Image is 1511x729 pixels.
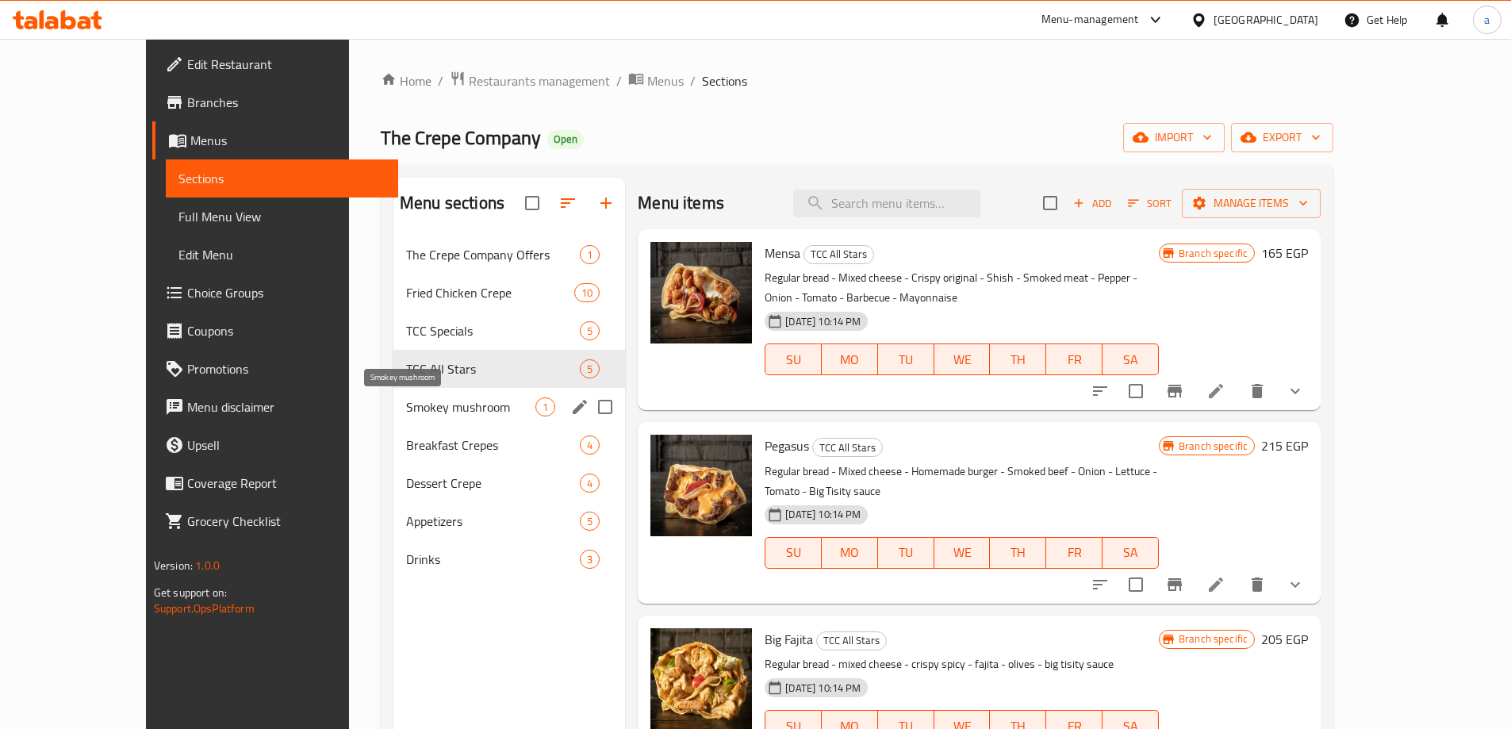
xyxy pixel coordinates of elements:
[1261,628,1308,650] h6: 205 EGP
[1053,348,1096,371] span: FR
[393,312,625,350] div: TCC Specials5
[166,198,398,236] a: Full Menu View
[804,245,873,263] span: TCC All Stars
[581,476,599,491] span: 4
[650,242,752,343] img: Mensa
[581,247,599,263] span: 1
[1156,566,1194,604] button: Branch-specific-item
[934,537,991,569] button: WE
[166,236,398,274] a: Edit Menu
[822,343,878,375] button: MO
[822,537,878,569] button: MO
[650,435,752,536] img: Pegasus
[152,83,398,121] a: Branches
[1128,194,1172,213] span: Sort
[1081,372,1119,410] button: sort-choices
[884,348,928,371] span: TU
[779,507,867,522] span: [DATE] 10:14 PM
[581,438,599,453] span: 4
[1286,575,1305,594] svg: Show Choices
[581,324,599,339] span: 5
[941,541,984,564] span: WE
[793,190,980,217] input: search
[765,241,800,265] span: Mensa
[393,502,625,540] div: Appetizers5
[779,681,867,696] span: [DATE] 10:14 PM
[1103,537,1159,569] button: SA
[166,159,398,198] a: Sections
[1053,541,1096,564] span: FR
[616,71,622,90] li: /
[1214,11,1318,29] div: [GEOGRAPHIC_DATA]
[547,130,584,149] div: Open
[1172,246,1254,261] span: Branch specific
[178,169,385,188] span: Sections
[1244,128,1321,148] span: export
[393,229,625,585] nav: Menu sections
[393,388,625,426] div: Smokey mushroom1edit
[1286,382,1305,401] svg: Show Choices
[406,474,580,493] div: Dessert Crepe
[1071,194,1114,213] span: Add
[1261,242,1308,264] h6: 165 EGP
[765,434,809,458] span: Pegasus
[406,283,574,302] span: Fried Chicken Crepe
[195,555,220,576] span: 1.0.0
[187,55,385,74] span: Edit Restaurant
[152,464,398,502] a: Coverage Report
[765,268,1159,308] p: Regular bread - Mixed cheese - Crispy original - Shish - Smoked meat - Pepper - Onion - Tomato - ...
[406,397,535,416] span: Smokey mushroom
[765,627,813,651] span: Big Fajita
[1119,374,1152,408] span: Select to update
[1182,189,1321,218] button: Manage items
[813,439,882,457] span: TCC All Stars
[393,426,625,464] div: Breakfast Crepes4
[1123,123,1225,152] button: import
[1172,631,1254,647] span: Branch specific
[941,348,984,371] span: WE
[406,359,580,378] div: TCC All Stars
[178,245,385,264] span: Edit Menu
[187,283,385,302] span: Choice Groups
[765,654,1159,674] p: Regular bread - mixed cheese - crispy spicy - fajita - olives - big tisity sauce
[581,514,599,529] span: 5
[536,400,554,415] span: 1
[393,236,625,274] div: The Crepe Company Offers1
[1172,439,1254,454] span: Branch specific
[152,274,398,312] a: Choice Groups
[1238,372,1276,410] button: delete
[1276,372,1314,410] button: show more
[1109,348,1152,371] span: SA
[450,71,610,91] a: Restaurants management
[580,321,600,340] div: items
[934,343,991,375] button: WE
[580,512,600,531] div: items
[1231,123,1333,152] button: export
[547,132,584,146] span: Open
[1238,566,1276,604] button: delete
[817,631,886,650] span: TCC All Stars
[996,541,1040,564] span: TH
[1484,11,1490,29] span: a
[381,71,1333,91] nav: breadcrumb
[187,359,385,378] span: Promotions
[574,283,600,302] div: items
[580,359,600,378] div: items
[154,555,193,576] span: Version:
[690,71,696,90] li: /
[549,184,587,222] span: Sort sections
[1046,343,1103,375] button: FR
[406,512,580,531] span: Appetizers
[1081,566,1119,604] button: sort-choices
[393,350,625,388] div: TCC All Stars5
[878,537,934,569] button: TU
[393,464,625,502] div: Dessert Crepe4
[581,552,599,567] span: 3
[187,397,385,416] span: Menu disclaimer
[765,537,822,569] button: SU
[178,207,385,226] span: Full Menu View
[152,426,398,464] a: Upsell
[400,191,504,215] h2: Menu sections
[406,245,580,264] span: The Crepe Company Offers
